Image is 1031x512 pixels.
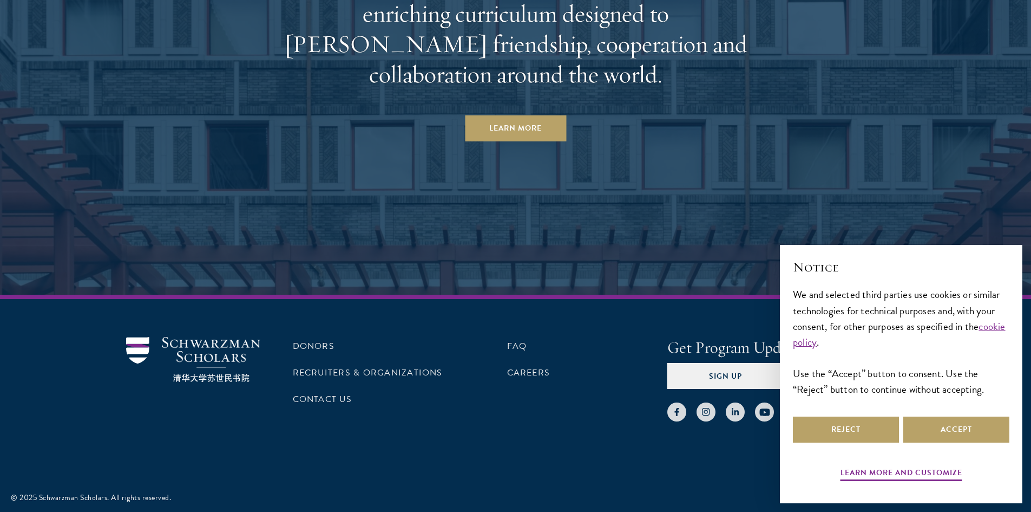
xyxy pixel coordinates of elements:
[793,319,1006,350] a: cookie policy
[293,340,334,353] a: Donors
[793,417,899,443] button: Reject
[793,258,1009,276] h2: Notice
[293,393,352,406] a: Contact Us
[465,115,566,141] a: Learn More
[11,492,171,503] div: © 2025 Schwarzman Scholars. All rights reserved.
[507,340,527,353] a: FAQ
[507,366,550,379] a: Careers
[126,337,260,382] img: Schwarzman Scholars
[903,417,1009,443] button: Accept
[293,366,443,379] a: Recruiters & Organizations
[793,287,1009,397] div: We and selected third parties use cookies or similar technologies for technical purposes and, wit...
[667,337,905,359] h4: Get Program Updates
[667,363,784,389] button: Sign Up
[840,466,962,483] button: Learn more and customize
